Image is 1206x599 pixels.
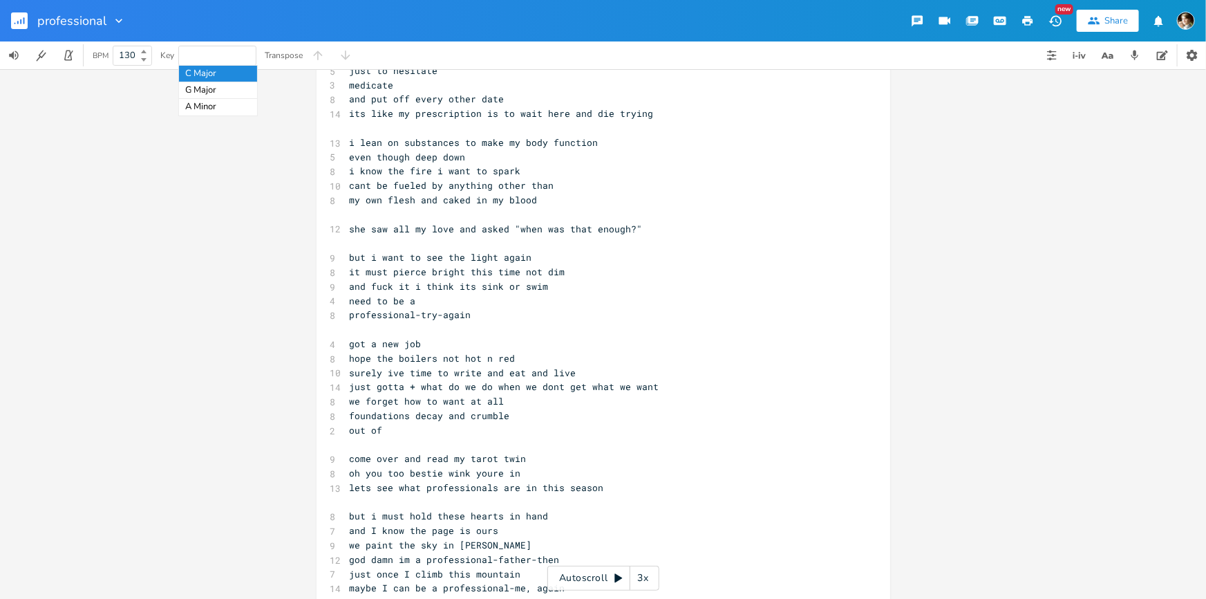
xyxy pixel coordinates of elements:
span: it must pierce bright this time not dim [350,266,565,278]
span: oh you too bestie wink youre in [350,467,521,479]
button: New [1042,8,1069,33]
div: G Major [179,82,257,99]
span: we paint the sky in [PERSON_NAME] [350,539,532,551]
span: but i want to see the light again [350,251,532,264]
span: just to hesitate [350,64,438,77]
span: come over and read my tarot twin [350,452,527,465]
span: she saw all my love and asked "when was that enough?" [350,223,643,235]
span: cant be fueled by anything other than [350,179,554,192]
span: professional [37,15,106,27]
span: even though deep down [350,151,466,163]
span: lets see what professionals are in this season [350,481,604,494]
img: Robert Wise [1177,12,1195,30]
span: we forget how to want at all [350,395,505,407]
div: Share [1104,15,1128,27]
span: surely ive time to write and eat and live [350,367,576,379]
span: its like my prescription is to wait here and die trying [350,107,654,120]
span: but i must hold these hearts in hand [350,510,549,522]
div: 3x [630,566,655,591]
span: i lean on substances to make my body function [350,136,599,149]
span: maybe I can be a professional-me, again [350,582,565,594]
span: and fuck it i think its sink or swim [350,280,549,293]
button: Share [1077,10,1139,32]
div: New [1055,4,1073,15]
span: i know the fire i want to spark [350,165,521,177]
span: just gotta + what do we do when we dont get what we want [350,380,659,393]
div: Autoscroll [547,566,659,591]
span: god damn im a professional-father-then [350,553,560,566]
div: BPM [93,52,109,59]
span: out of [350,424,383,436]
span: foundations decay and crumble [350,409,510,422]
div: A Minor [179,99,257,116]
span: and I know the page is ours [350,524,499,537]
span: need to be a [350,295,416,307]
span: medicate [350,79,394,91]
span: professional-try-again [350,308,471,321]
span: and put off every other date [350,93,505,105]
span: got a new job [350,338,422,350]
div: Transpose [265,51,303,59]
div: C Major [179,66,257,82]
div: Key [160,51,174,59]
span: just once I climb this mountain [350,568,521,580]
span: hope the boilers not hot n red [350,352,516,365]
span: my own flesh and caked in my blood [350,194,538,206]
